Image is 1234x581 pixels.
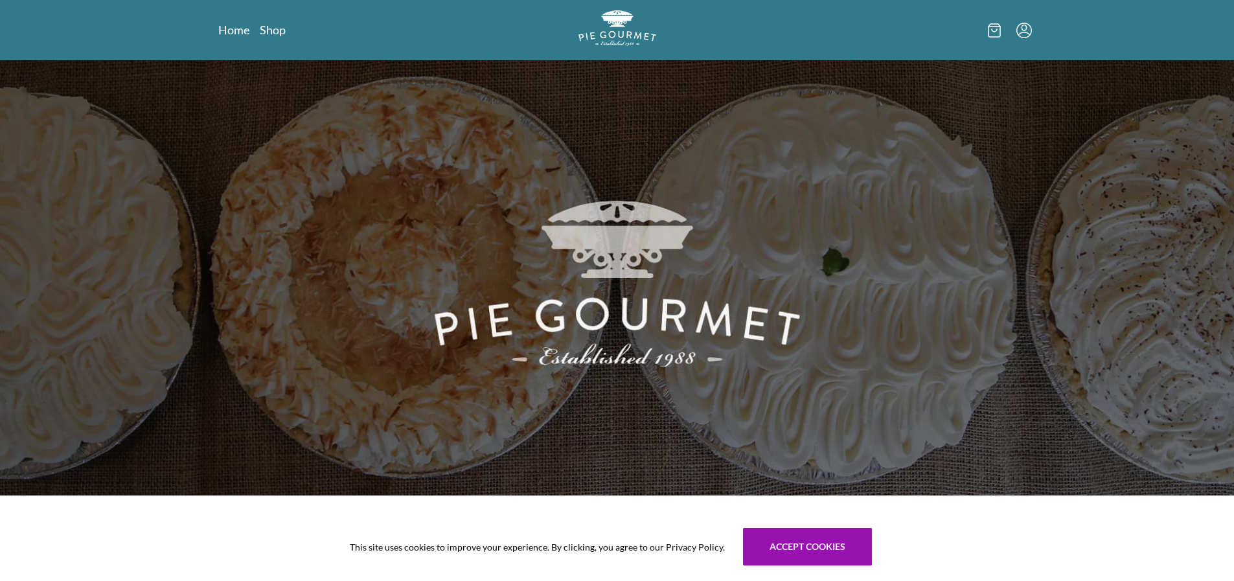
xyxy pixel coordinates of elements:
a: Logo [578,10,656,50]
span: This site uses cookies to improve your experience. By clicking, you agree to our Privacy Policy. [350,540,725,554]
a: Home [218,22,249,38]
button: Accept cookies [743,528,872,565]
a: Shop [260,22,286,38]
img: logo [578,10,656,46]
button: Menu [1016,23,1032,38]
